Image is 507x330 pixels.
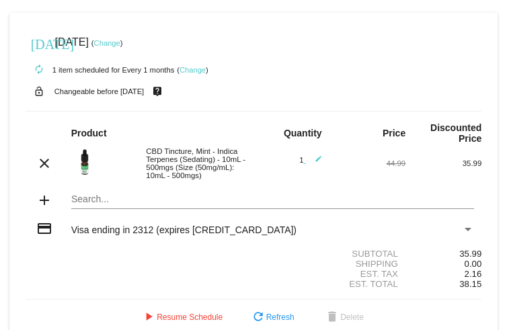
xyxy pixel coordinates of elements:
[31,83,47,100] mat-icon: lock_open
[149,83,165,100] mat-icon: live_help
[306,155,322,171] mat-icon: edit
[31,62,47,78] mat-icon: autorenew
[55,36,89,48] span: [DATE]
[180,66,206,74] a: Change
[329,159,405,167] div: 44.99
[31,35,47,51] mat-icon: [DATE]
[71,224,297,235] span: Visa ending in 2312 (expires [CREDIT_CARD_DATA])
[405,159,481,167] div: 35.99
[26,66,175,74] small: 1 item scheduled for Every 1 months
[94,39,120,47] a: Change
[177,66,208,74] small: ( )
[313,305,375,329] button: Delete
[299,156,322,164] span: 1
[250,313,295,322] span: Refresh
[71,224,474,235] mat-select: Payment Method
[459,279,481,289] span: 38.15
[250,310,266,326] mat-icon: refresh
[383,128,405,138] strong: Price
[141,313,223,322] span: Resume Schedule
[36,220,52,237] mat-icon: credit_card
[465,259,482,269] span: 0.00
[141,310,157,326] mat-icon: play_arrow
[71,194,474,205] input: Search...
[405,249,481,259] div: 35.99
[430,122,481,144] strong: Discounted Price
[130,305,233,329] button: Resume Schedule
[324,310,340,326] mat-icon: delete
[36,192,52,208] mat-icon: add
[239,305,305,329] button: Refresh
[324,313,364,322] span: Delete
[253,269,405,279] div: Est. Tax
[71,149,98,176] img: Indica-Mint-500-2.png
[71,128,107,138] strong: Product
[465,269,482,279] span: 2.16
[91,39,123,47] small: ( )
[253,259,405,269] div: Shipping
[54,87,145,95] small: Changeable before [DATE]
[253,249,405,259] div: Subtotal
[139,147,253,179] div: CBD Tincture, Mint - Indica Terpenes (Sedating) - 10mL - 500mgs (Size (50mg/mL): 10mL - 500mgs)
[253,279,405,289] div: Est. Total
[284,128,322,138] strong: Quantity
[36,155,52,171] mat-icon: clear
